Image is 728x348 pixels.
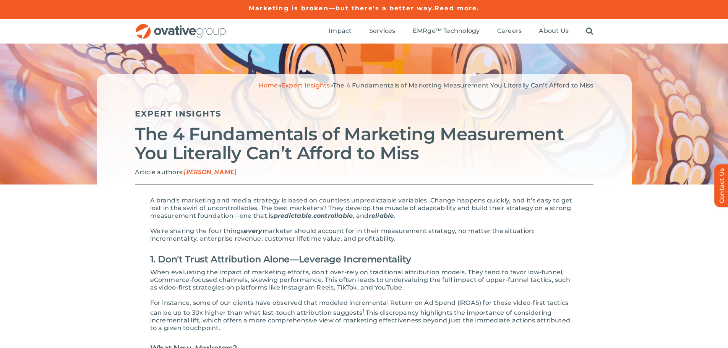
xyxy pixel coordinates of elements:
[497,27,522,35] span: Careers
[497,27,522,36] a: Careers
[369,27,396,36] a: Services
[413,27,480,36] a: EMRge™ Technology
[135,125,593,163] h2: The 4 Fundamentals of Marketing Measurement You Literally Can’t Afford to Miss
[369,27,396,35] span: Services
[249,5,435,12] a: Marketing is broken—but there's a better way.
[135,23,227,30] a: OG_Full_horizontal_RGB
[135,109,222,118] a: Expert Insights
[184,169,236,176] span: [PERSON_NAME]
[135,168,593,176] p: Article authors:
[539,27,569,36] a: About Us
[274,212,312,219] span: predictable
[353,212,368,219] span: , and
[329,27,352,35] span: Impact
[329,27,352,36] a: Impact
[259,82,593,89] span: » »
[150,309,571,332] span: This discrepancy highlights the importance of considering incremental lift, which offers a more c...
[413,27,480,35] span: EMRge™ Technology
[394,212,396,219] span: .
[369,212,394,219] span: reliable
[313,212,353,219] span: controllable
[150,197,572,219] span: A brand's marketing and media strategy is based on countless unpredictable variables. Change happ...
[333,82,593,89] span: The 4 Fundamentals of Marketing Measurement You Literally Can’t Afford to Miss
[150,250,578,269] h2: 1. Don't Trust Attribution Alone—Leverage Incrementality
[586,27,593,36] a: Search
[329,19,593,44] nav: Menu
[150,299,569,316] span: For instance, some of our clients have observed that modeled incremental Return on Ad Spend (iROA...
[259,82,278,89] a: Home
[311,212,313,219] span: ,
[150,227,535,242] span: marketer should account for in their measurement strategy, no matter the situation: incrementalit...
[244,227,262,235] span: every
[150,269,570,291] span: When evaluating the impact of marketing efforts, don't over-rely on traditional attribution model...
[539,27,569,35] span: About Us
[435,5,479,12] a: Read more.
[362,308,364,314] sup: 1
[281,82,330,89] a: Expert Insights
[150,227,244,235] span: We're sharing the four things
